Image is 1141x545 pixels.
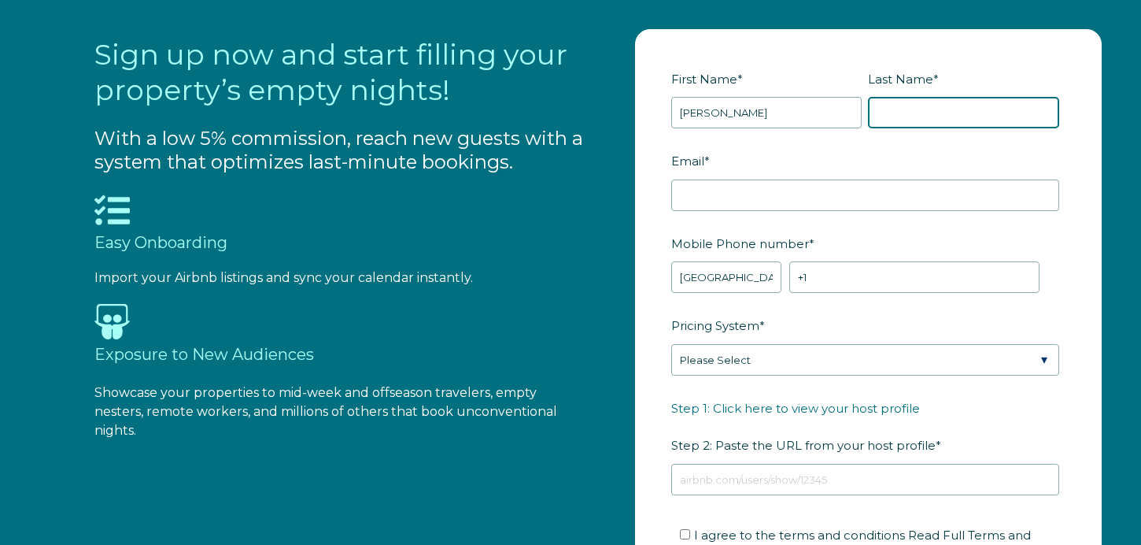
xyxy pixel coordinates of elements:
[94,270,473,285] span: Import your Airbnb listings and sync your calendar instantly.
[94,37,567,107] span: Sign up now and start filling your property’s empty nights!
[680,529,690,539] input: I agree to the terms and conditions Read Full Terms and Conditions *
[671,401,920,416] a: Step 1: Click here to view your host profile
[94,345,314,364] span: Exposure to New Audiences
[671,313,759,338] span: Pricing System
[868,67,933,91] span: Last Name
[671,149,704,173] span: Email
[94,233,227,252] span: Easy Onboarding
[671,232,809,256] span: Mobile Phone number
[671,464,1059,495] input: airbnb.com/users/show/12345
[94,127,583,173] span: With a low 5% commission, reach new guests with a system that optimizes last-minute bookings.
[94,385,557,438] span: Showcase your properties to mid-week and offseason travelers, empty nesters, remote workers, and ...
[671,396,936,458] span: Step 2: Paste the URL from your host profile
[671,67,737,91] span: First Name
